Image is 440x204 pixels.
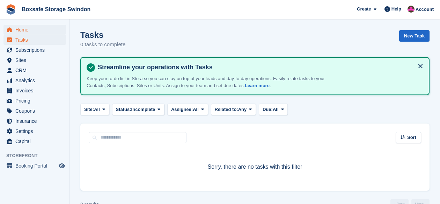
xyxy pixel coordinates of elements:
[6,4,16,15] img: stora-icon-8386f47178a22dfd0bd8f6a31ec36ba5ce8667c1dd55bd0f319d3a0aa187defe.svg
[3,65,66,75] a: menu
[167,104,208,115] button: Assignee: All
[3,35,66,45] a: menu
[15,126,57,136] span: Settings
[238,106,247,113] span: Any
[15,35,57,45] span: Tasks
[408,6,415,13] img: Philip Matthews
[84,106,94,113] span: Site:
[3,45,66,55] a: menu
[263,106,273,113] span: Due:
[211,104,256,115] button: Related to: Any
[80,30,125,40] h1: Tasks
[15,136,57,146] span: Capital
[112,104,164,115] button: Status: Incomplete
[171,106,193,113] span: Assignee:
[357,6,371,13] span: Create
[3,126,66,136] a: menu
[95,63,423,71] h4: Streamline your operations with Tasks
[80,41,125,49] p: 0 tasks to complete
[15,25,57,35] span: Home
[3,86,66,96] a: menu
[15,76,57,85] span: Analytics
[15,55,57,65] span: Sites
[15,96,57,106] span: Pricing
[94,106,100,113] span: All
[3,55,66,65] a: menu
[407,134,416,141] span: Sort
[3,76,66,85] a: menu
[19,3,93,15] a: Boxsafe Storage Swindon
[273,106,279,113] span: All
[15,161,57,171] span: Booking Portal
[215,106,238,113] span: Related to:
[399,30,430,42] a: New Task
[15,106,57,116] span: Coupons
[3,96,66,106] a: menu
[15,45,57,55] span: Subscriptions
[245,83,270,88] a: Learn more
[416,6,434,13] span: Account
[58,162,66,170] a: Preview store
[80,104,109,115] button: Site: All
[116,106,131,113] span: Status:
[131,106,155,113] span: Incomplete
[3,25,66,35] a: menu
[3,136,66,146] a: menu
[3,106,66,116] a: menu
[89,163,421,171] p: Sorry, there are no tasks with this filter
[15,65,57,75] span: CRM
[259,104,288,115] button: Due: All
[6,152,69,159] span: Storefront
[3,161,66,171] a: menu
[3,116,66,126] a: menu
[193,106,199,113] span: All
[87,75,331,89] p: Keep your to-do list in Stora so you can stay on top of your leads and day-to-day operations. Eas...
[15,116,57,126] span: Insurance
[391,6,401,13] span: Help
[15,86,57,96] span: Invoices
